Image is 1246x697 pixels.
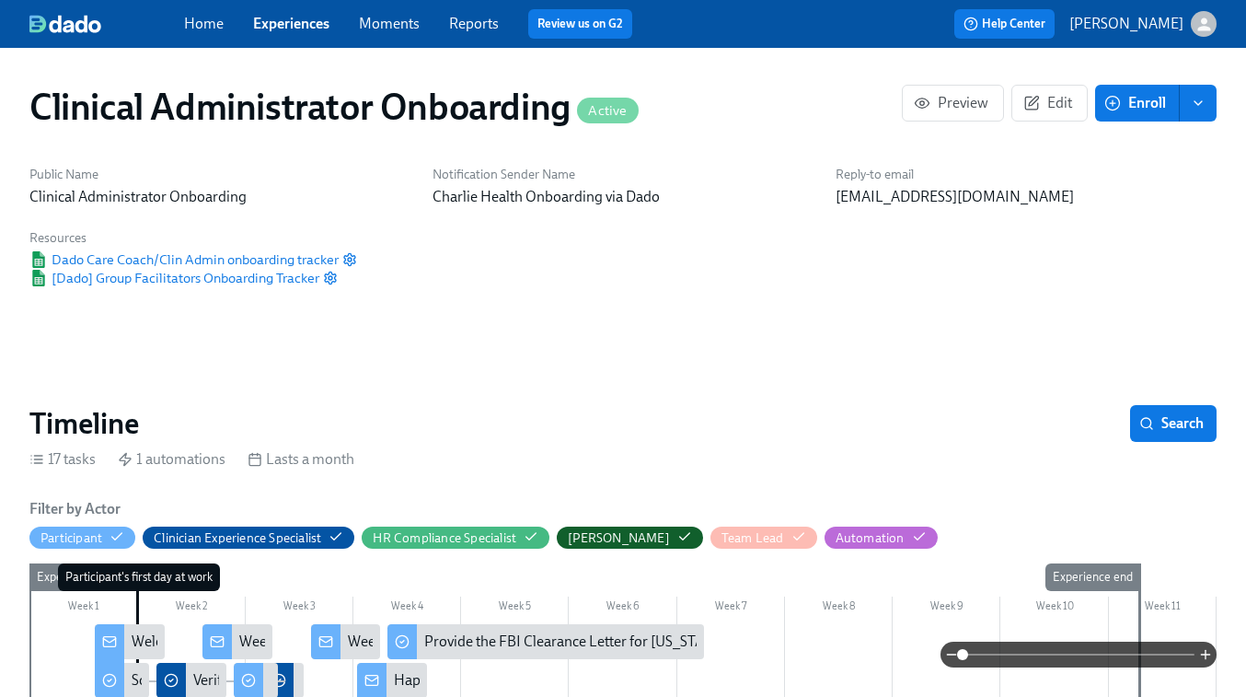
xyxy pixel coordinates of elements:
[143,527,354,549] button: Clinician Experience Specialist
[1069,14,1183,34] p: [PERSON_NAME]
[29,251,48,268] img: Google Sheet
[568,529,670,547] div: Hide Paige Eber
[348,632,538,652] div: Week Two Onboarding Recap!
[137,597,245,621] div: Week 2
[433,187,813,207] p: Charlie Health Onboarding via Dado
[29,270,48,286] img: Google Sheet
[954,9,1055,39] button: Help Center
[1143,414,1204,433] span: Search
[1045,563,1140,591] div: Experience end
[1130,405,1217,442] button: Search
[1095,85,1180,122] button: Enroll
[461,597,569,621] div: Week 5
[29,250,339,269] span: Dado Care Coach/Clin Admin onboarding tracker
[29,449,96,470] div: 17 tasks
[58,563,220,591] div: Participant's first day at work
[1011,85,1088,122] button: Edit
[118,449,225,470] div: 1 automations
[1027,94,1072,112] span: Edit
[1108,94,1166,112] span: Enroll
[893,597,1000,621] div: Week 9
[29,269,319,287] span: [Dado] Group Facilitators Onboarding Tracker
[29,166,410,183] h6: Public Name
[311,624,381,659] div: Week Two Onboarding Recap!
[253,15,329,32] a: Experiences
[963,15,1045,33] span: Help Center
[917,94,988,112] span: Preview
[353,597,461,621] div: Week 4
[29,85,639,129] h1: Clinical Administrator Onboarding
[193,670,457,691] div: Verify Elation for {{ participant.fullName }}
[248,449,354,470] div: Lasts a month
[677,597,785,621] div: Week 7
[528,9,632,39] button: Review us on G2
[29,597,137,621] div: Week 1
[29,250,339,269] a: Google SheetDado Care Coach/Clin Admin onboarding tracker
[202,624,272,659] div: Week 1: Onboarding Recap!
[836,529,905,547] div: Hide Automation
[1000,597,1108,621] div: Week 10
[1180,85,1217,122] button: enroll
[449,15,499,32] a: Reports
[569,597,676,621] div: Week 6
[29,187,410,207] p: Clinical Administrator Onboarding
[359,15,420,32] a: Moments
[433,166,813,183] h6: Notification Sender Name
[836,166,1217,183] h6: Reply-to email
[825,527,938,549] button: Automation
[902,85,1004,122] button: Preview
[132,670,233,691] div: Software Set-Up
[132,632,364,652] div: Welcome to the Charlie Health Team!
[29,527,135,549] button: Participant
[836,187,1217,207] p: [EMAIL_ADDRESS][DOMAIN_NAME]
[29,405,139,442] h2: Timeline
[387,624,704,659] div: Provide the FBI Clearance Letter for [US_STATE]
[537,15,623,33] a: Review us on G2
[362,527,549,549] button: HR Compliance Specialist
[29,15,184,33] a: dado
[394,670,607,691] div: Happy Final Week of Onboarding!
[184,15,224,32] a: Home
[577,104,638,118] span: Active
[246,597,353,621] div: Week 3
[557,527,703,549] button: [PERSON_NAME]
[29,499,121,519] h6: Filter by Actor
[29,563,128,591] div: Experience start
[710,527,817,549] button: Team Lead
[373,529,516,547] div: Hide HR Compliance Specialist
[29,15,101,33] img: dado
[1109,597,1217,621] div: Week 11
[40,529,102,547] div: Hide Participant
[154,529,321,547] div: Hide Clinician Experience Specialist
[1069,11,1217,37] button: [PERSON_NAME]
[29,229,357,247] h6: Resources
[785,597,893,621] div: Week 8
[424,632,724,652] div: Provide the FBI Clearance Letter for [US_STATE]
[239,632,413,652] div: Week 1: Onboarding Recap!
[29,269,319,287] a: Google Sheet[Dado] Group Facilitators Onboarding Tracker
[721,529,784,547] div: Hide Team Lead
[95,624,165,659] div: Welcome to the Charlie Health Team!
